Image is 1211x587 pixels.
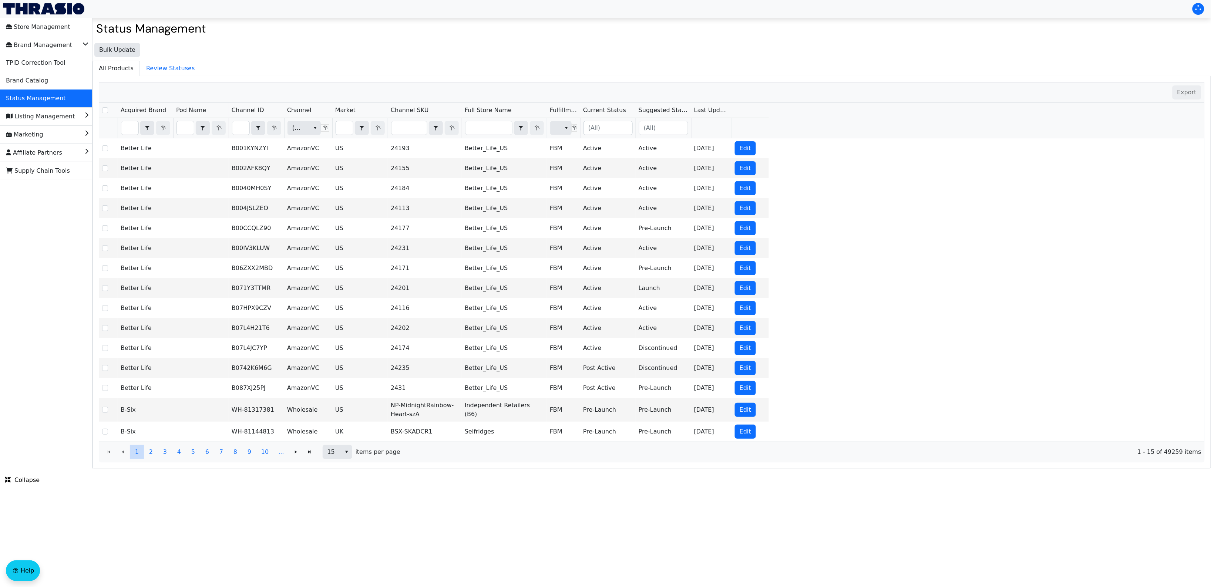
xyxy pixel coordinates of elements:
td: Better_Life_US [462,338,547,358]
td: FBM [547,138,580,158]
span: Market [335,106,356,115]
span: Pod Name [176,106,206,115]
span: Marketing [6,129,43,141]
td: [DATE] [691,198,732,218]
td: Pre-Launch [636,398,691,422]
span: Last Update [694,106,729,115]
td: Selfridges [462,422,547,442]
td: 24171 [388,258,462,278]
td: US [332,158,388,178]
button: select [355,121,369,135]
input: Filter [336,121,353,135]
span: Choose Operator [429,121,443,135]
td: Better_Life_US [462,358,547,378]
th: Filter [388,118,462,138]
input: (All) [584,121,632,135]
td: Better Life [118,198,173,218]
span: Edit [740,284,751,293]
span: Collapse [5,476,40,485]
input: Select Row [102,145,108,151]
td: 24116 [388,298,462,318]
span: Edit [740,405,751,414]
td: Wholesale [284,422,332,442]
span: Suggested Status [639,106,688,115]
td: 24155 [388,158,462,178]
input: Filter [391,121,427,135]
td: Active [636,238,691,258]
button: Page 6 [200,445,214,459]
input: Select Row [102,245,108,251]
button: select [310,121,320,135]
span: Edit [740,164,751,173]
input: Select Row [102,345,108,351]
td: FBM [547,178,580,198]
span: 5 [191,448,195,456]
td: FBM [547,338,580,358]
td: US [332,378,388,398]
button: Edit [735,201,756,215]
button: Page 2 [144,445,158,459]
span: TPID Correction Tool [6,57,65,69]
span: items per page [356,448,400,456]
td: B004JSLZEO [229,198,284,218]
td: [DATE] [691,218,732,238]
td: Active [636,318,691,338]
td: AmazonVC [284,298,332,318]
td: B06ZXX2MBD [229,258,284,278]
td: AmazonVC [284,278,332,298]
td: AmazonVC [284,178,332,198]
button: Edit [735,301,756,315]
span: Edit [740,364,751,372]
input: Select Row [102,305,108,311]
span: Brand Management [6,39,72,51]
button: Edit [735,403,756,417]
td: Launch [636,278,691,298]
button: Page 5 [186,445,200,459]
td: Better_Life_US [462,238,547,258]
th: Filter [332,118,388,138]
td: [DATE] [691,358,732,378]
td: Wholesale [284,398,332,422]
button: Page 9 [242,445,256,459]
td: Better Life [118,258,173,278]
td: Better_Life_US [462,138,547,158]
span: Current Status [583,106,626,115]
button: Edit [735,161,756,175]
span: Store Management [6,21,70,33]
td: Better_Life_US [462,378,547,398]
td: Better Life [118,158,173,178]
a: Thrasio Logo [3,3,84,14]
td: [DATE] [691,378,732,398]
td: Pre-Launch [636,258,691,278]
span: Choose Operator [251,121,265,135]
td: 24201 [388,278,462,298]
span: Edit [740,224,751,233]
span: ... [278,448,284,456]
button: Edit [735,261,756,275]
input: Select Row [102,325,108,331]
td: [DATE] [691,338,732,358]
span: Edit [740,184,751,193]
td: [DATE] [691,398,732,422]
td: [DATE] [691,422,732,442]
button: select [141,121,154,135]
td: Post Active [580,358,636,378]
span: Channel [287,106,312,115]
button: select [514,121,528,135]
td: B07L4JC7YP [229,338,284,358]
span: Edit [740,264,751,273]
span: Edit [740,324,751,333]
span: Supply Chain Tools [6,165,70,177]
td: Better_Life_US [462,178,547,198]
th: Filter [547,118,580,138]
span: 10 [261,448,269,456]
td: Better Life [118,138,173,158]
td: Better Life [118,358,173,378]
button: Edit [735,321,756,335]
td: FBM [547,198,580,218]
td: Post Active [580,378,636,398]
span: Full Store Name [465,106,512,115]
td: Better Life [118,178,173,198]
td: Pre-Launch [636,422,691,442]
td: AmazonVC [284,358,332,378]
